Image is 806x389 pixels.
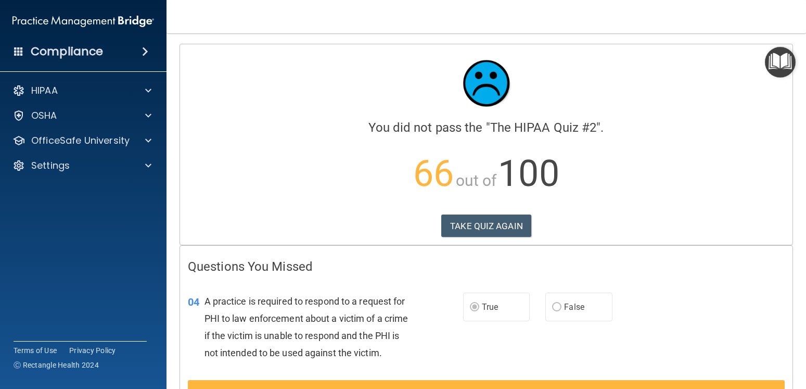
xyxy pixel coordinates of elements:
a: Privacy Policy [69,345,116,356]
img: PMB logo [12,11,154,32]
a: OSHA [12,109,151,122]
h4: Compliance [31,44,103,59]
span: The HIPAA Quiz #2 [490,120,597,135]
span: 100 [498,152,559,195]
span: 66 [413,152,454,195]
span: 04 [188,296,199,308]
iframe: Drift Widget Chat Controller [754,317,794,357]
span: Ⓒ Rectangle Health 2024 [14,360,99,370]
h4: You did not pass the " ". [188,121,785,134]
a: Settings [12,159,151,172]
p: OSHA [31,109,57,122]
a: OfficeSafe University [12,134,151,147]
img: sad_face.ecc698e2.jpg [455,52,518,115]
a: HIPAA [12,84,151,97]
button: Open Resource Center [765,47,796,78]
input: False [552,304,561,311]
h4: Questions You Missed [188,260,785,273]
input: True [470,304,479,311]
a: Terms of Use [14,345,57,356]
p: HIPAA [31,84,58,97]
p: OfficeSafe University [31,134,130,147]
span: out of [456,171,497,190]
span: False [564,302,584,312]
span: True [482,302,498,312]
p: Settings [31,159,70,172]
button: TAKE QUIZ AGAIN [441,215,531,237]
span: A practice is required to respond to a request for PHI to law enforcement about a victim of a cri... [204,296,408,359]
